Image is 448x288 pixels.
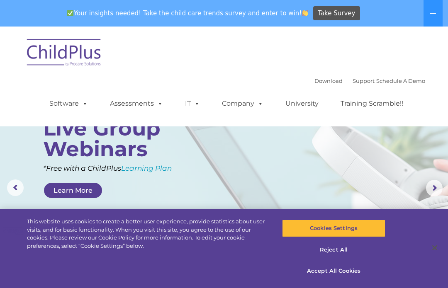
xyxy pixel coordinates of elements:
a: University [277,95,327,112]
a: Schedule A Demo [376,77,425,84]
a: Learn More [44,183,102,198]
a: Company [214,95,272,112]
img: 👏 [302,10,308,16]
img: ChildPlus by Procare Solutions [23,33,106,75]
a: IT [177,95,208,112]
a: Download [314,77,343,84]
span: Your insights needed! Take the child care trends survey and enter to win! [63,5,312,22]
span: Take Survey [318,6,355,21]
a: Software [41,95,96,112]
button: Cookies Settings [282,220,385,237]
a: Training Scramble!! [332,95,411,112]
a: Assessments [102,95,171,112]
a: Support [353,77,375,84]
div: This website uses cookies to create a better user experience, provide statistics about user visit... [27,218,269,250]
a: Learning Plan [121,164,172,172]
button: Reject All [282,241,385,259]
button: Accept All Cookies [282,262,385,280]
button: Close [426,239,444,257]
img: ✅ [67,10,73,16]
rs-layer: Live Group Webinars [43,118,189,160]
a: Take Survey [313,6,360,21]
rs-layer: *Free with a ChildPlus [43,162,201,175]
font: | [314,77,425,84]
